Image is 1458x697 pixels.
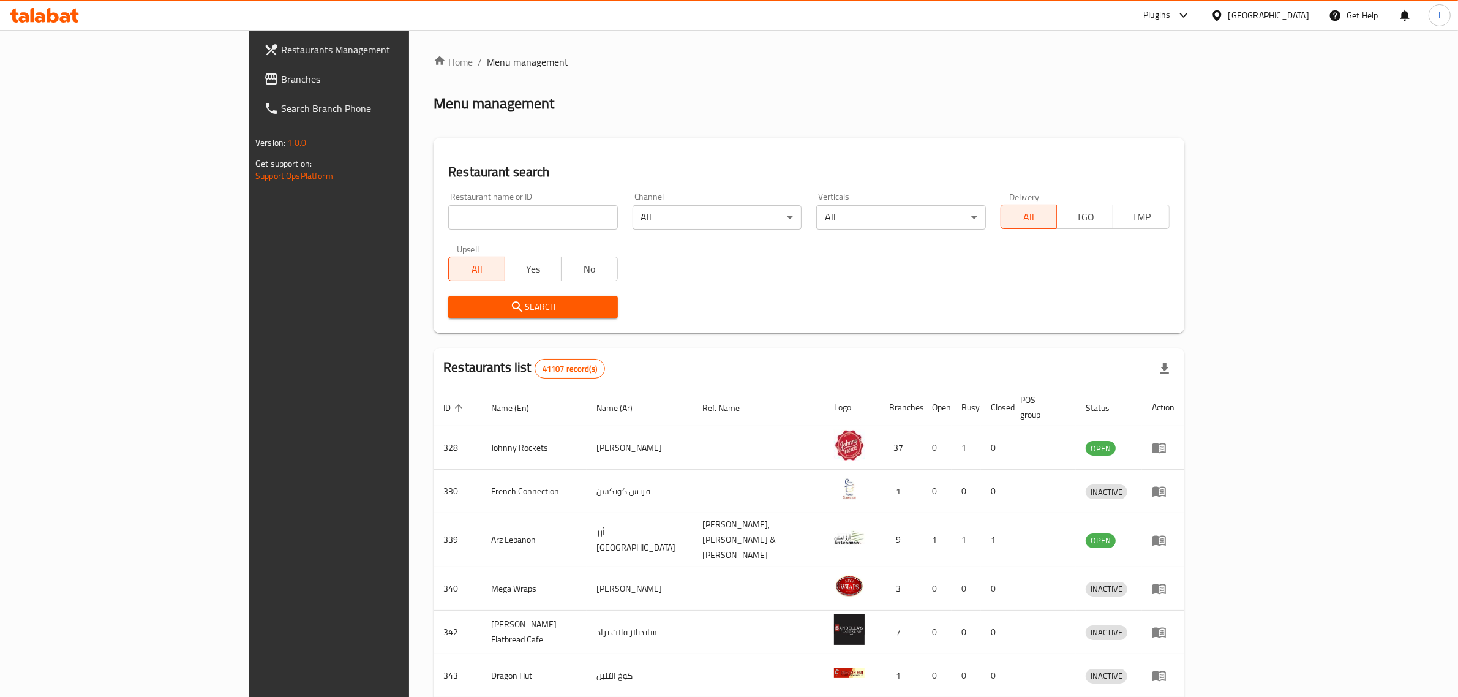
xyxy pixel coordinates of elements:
[535,359,605,379] div: Total records count
[1152,484,1174,499] div: Menu
[879,513,922,567] td: 9
[922,426,952,470] td: 0
[1056,205,1113,229] button: TGO
[448,205,617,230] input: Search for restaurant name or ID..
[491,401,545,415] span: Name (En)
[481,513,587,567] td: Arz Lebanon
[443,401,467,415] span: ID
[1438,9,1440,22] span: I
[1228,9,1309,22] div: [GEOGRAPHIC_DATA]
[981,567,1010,611] td: 0
[879,389,922,426] th: Branches
[1118,208,1165,226] span: TMP
[952,611,981,654] td: 0
[1086,669,1127,683] span: INACTIVE
[834,430,865,461] img: Johnny Rockets
[879,470,922,513] td: 1
[281,101,483,116] span: Search Branch Phone
[1152,533,1174,548] div: Menu
[1086,485,1127,499] span: INACTIVE
[922,389,952,426] th: Open
[254,64,493,94] a: Branches
[981,389,1010,426] th: Closed
[981,470,1010,513] td: 0
[587,513,693,567] td: أرز [GEOGRAPHIC_DATA]
[834,473,865,504] img: French Connection
[254,35,493,64] a: Restaurants Management
[1086,625,1127,639] span: INACTIVE
[1062,208,1108,226] span: TGO
[443,358,605,379] h2: Restaurants list
[1152,581,1174,596] div: Menu
[922,611,952,654] td: 0
[693,513,825,567] td: [PERSON_NAME],[PERSON_NAME] & [PERSON_NAME]
[834,571,865,601] img: Mega Wraps
[1086,442,1116,456] span: OPEN
[1020,393,1061,422] span: POS group
[254,94,493,123] a: Search Branch Phone
[448,257,505,281] button: All
[1086,582,1127,596] span: INACTIVE
[824,389,879,426] th: Logo
[879,567,922,611] td: 3
[255,135,285,151] span: Version:
[981,513,1010,567] td: 1
[981,426,1010,470] td: 0
[1152,440,1174,455] div: Menu
[255,168,333,184] a: Support.OpsPlatform
[1113,205,1170,229] button: TMP
[481,470,587,513] td: French Connection
[587,611,693,654] td: سانديلاز فلات براد
[481,611,587,654] td: [PERSON_NAME] Flatbread Cafe
[1086,401,1125,415] span: Status
[481,426,587,470] td: Johnny Rockets
[1086,533,1116,548] span: OPEN
[834,522,865,553] img: Arz Lebanon
[1009,192,1040,201] label: Delivery
[952,426,981,470] td: 1
[505,257,562,281] button: Yes
[981,611,1010,654] td: 0
[1152,625,1174,639] div: Menu
[487,55,568,69] span: Menu management
[596,401,648,415] span: Name (Ar)
[566,260,613,278] span: No
[834,658,865,688] img: Dragon Hut
[1001,205,1058,229] button: All
[561,257,618,281] button: No
[458,300,607,315] span: Search
[816,205,985,230] div: All
[281,72,483,86] span: Branches
[1086,533,1116,548] div: OPEN
[287,135,306,151] span: 1.0.0
[922,513,952,567] td: 1
[434,94,554,113] h2: Menu management
[454,260,500,278] span: All
[922,567,952,611] td: 0
[952,513,981,567] td: 1
[448,163,1170,181] h2: Restaurant search
[879,426,922,470] td: 37
[587,470,693,513] td: فرنش كونكشن
[448,296,617,318] button: Search
[434,55,1184,69] nav: breadcrumb
[1086,484,1127,499] div: INACTIVE
[633,205,802,230] div: All
[952,567,981,611] td: 0
[834,614,865,645] img: Sandella's Flatbread Cafe
[281,42,483,57] span: Restaurants Management
[1143,8,1170,23] div: Plugins
[1150,354,1179,383] div: Export file
[481,567,587,611] td: Mega Wraps
[535,363,604,375] span: 41107 record(s)
[1086,625,1127,640] div: INACTIVE
[952,389,981,426] th: Busy
[457,244,479,253] label: Upsell
[703,401,756,415] span: Ref. Name
[1006,208,1053,226] span: All
[952,470,981,513] td: 0
[1142,389,1184,426] th: Action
